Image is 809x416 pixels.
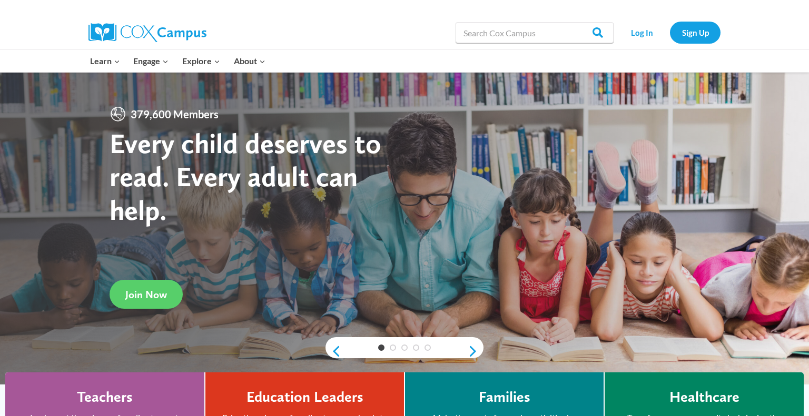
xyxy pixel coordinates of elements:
[670,22,721,43] a: Sign Up
[619,22,721,43] nav: Secondary Navigation
[77,388,133,406] h4: Teachers
[133,54,169,68] span: Engage
[110,126,381,227] strong: Every child deserves to read. Every adult can help.
[182,54,220,68] span: Explore
[669,388,739,406] h4: Healthcare
[88,23,206,42] img: Cox Campus
[234,54,265,68] span: About
[425,344,431,351] a: 5
[378,344,384,351] a: 1
[83,50,272,72] nav: Primary Navigation
[110,280,183,309] a: Join Now
[125,288,167,301] span: Join Now
[479,388,530,406] h4: Families
[468,345,484,358] a: next
[325,341,484,362] div: content slider buttons
[325,345,341,358] a: previous
[126,106,223,123] span: 379,600 Members
[413,344,419,351] a: 4
[90,54,120,68] span: Learn
[390,344,396,351] a: 2
[246,388,363,406] h4: Education Leaders
[456,22,614,43] input: Search Cox Campus
[401,344,408,351] a: 3
[619,22,665,43] a: Log In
